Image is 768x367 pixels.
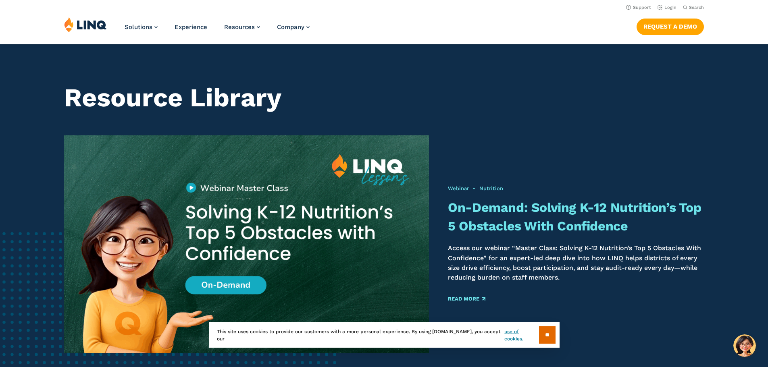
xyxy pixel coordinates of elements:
nav: Button Navigation [637,17,704,35]
span: Solutions [125,23,152,31]
span: Company [277,23,304,31]
a: Webinar [448,185,469,191]
a: Resources [224,23,260,31]
a: Experience [175,23,207,31]
a: Company [277,23,310,31]
span: Resources [224,23,255,31]
button: Open Search Bar [683,4,704,10]
div: This site uses cookies to provide our customers with a more personal experience. By using [DOMAIN... [209,322,560,348]
a: Request a Demo [637,19,704,35]
a: On-Demand: Solving K-12 Nutrition’s Top 5 Obstacles With Confidence [448,200,701,233]
span: Search [689,5,704,10]
a: Login [658,5,676,10]
nav: Primary Navigation [125,17,310,44]
p: Access our webinar “Master Class: Solving K-12 Nutrition’s Top 5 Obstacles With Confidence” for a... [448,243,704,282]
a: use of cookies. [504,328,539,342]
a: Support [626,5,651,10]
div: • [448,185,704,192]
a: Solutions [125,23,158,31]
h1: Resource Library [64,83,704,113]
button: Hello, have a question? Let’s chat. [733,334,756,357]
img: LINQ | K‑12 Software [64,17,107,32]
a: Nutrition [479,185,503,191]
a: Read More [448,296,485,301]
